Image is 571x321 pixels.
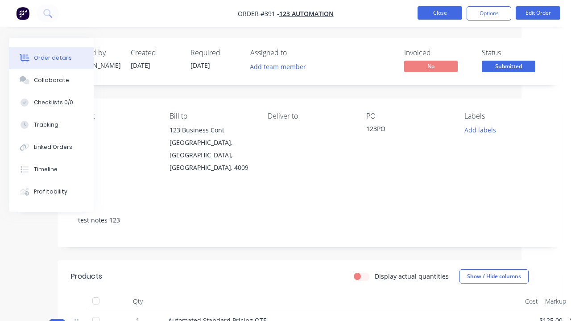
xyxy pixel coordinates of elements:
[404,61,458,72] span: No
[170,124,254,136] div: 123 Business Cont
[250,49,339,57] div: Assigned to
[111,292,165,310] div: Qty
[250,61,311,73] button: Add team member
[190,61,210,70] span: [DATE]
[464,112,549,120] div: Labels
[34,165,58,173] div: Timeline
[170,136,254,174] div: [GEOGRAPHIC_DATA], [GEOGRAPHIC_DATA], [GEOGRAPHIC_DATA], 4009
[190,49,240,57] div: Required
[34,76,69,84] div: Collaborate
[459,269,529,284] button: Show / Hide columns
[459,124,501,136] button: Add labels
[71,206,549,234] div: test notes 123
[482,61,535,74] button: Submitted
[366,112,451,120] div: PO
[71,61,120,70] div: [PERSON_NAME]
[71,271,102,282] div: Products
[245,61,311,73] button: Add team member
[71,194,549,203] div: Notes
[366,124,451,136] div: 123PO
[268,112,352,120] div: Deliver to
[170,124,254,174] div: 123 Business Cont[GEOGRAPHIC_DATA], [GEOGRAPHIC_DATA], [GEOGRAPHIC_DATA], 4009
[131,49,180,57] div: Created
[482,61,535,72] span: Submitted
[34,54,72,62] div: Order details
[467,6,511,21] button: Options
[34,121,58,129] div: Tracking
[131,61,150,70] span: [DATE]
[521,292,542,310] div: Cost
[34,99,73,107] div: Checklists 0/0
[9,181,94,203] button: Profitability
[9,114,94,136] button: Tracking
[16,7,29,20] img: Factory
[238,9,279,18] span: Order #391 -
[170,112,254,120] div: Bill to
[9,158,94,181] button: Timeline
[9,91,94,114] button: Checklists 0/0
[34,143,72,151] div: Linked Orders
[516,6,560,20] button: Edit Order
[9,47,94,69] button: Order details
[375,272,449,281] label: Display actual quantities
[9,136,94,158] button: Linked Orders
[482,49,549,57] div: Status
[542,292,570,310] div: Markup
[71,112,155,120] div: Contact
[34,188,67,196] div: Profitability
[404,49,471,57] div: Invoiced
[9,69,94,91] button: Collaborate
[418,6,462,20] button: Close
[279,9,334,18] a: 123 Automation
